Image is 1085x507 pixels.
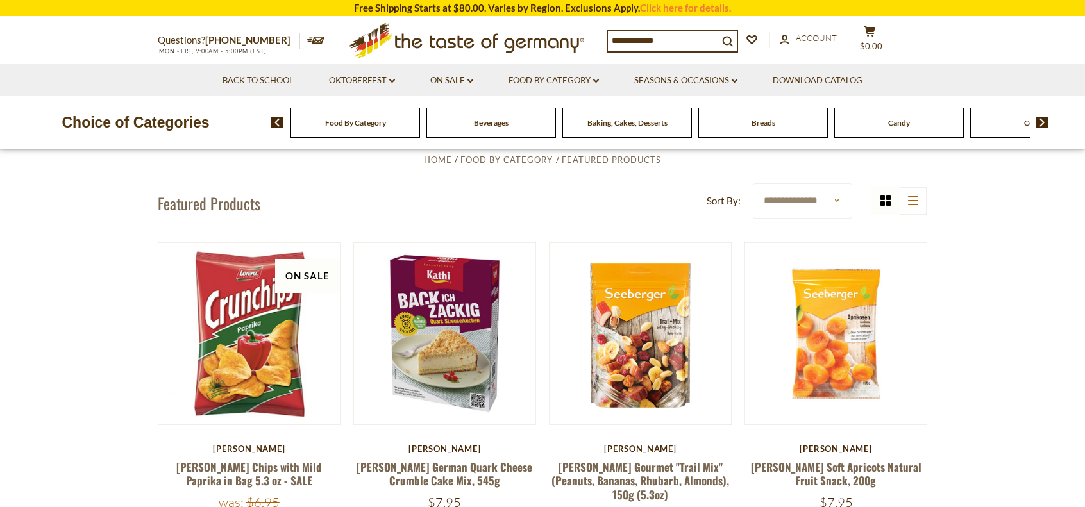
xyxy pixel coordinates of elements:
a: Cereal [1024,118,1046,128]
div: [PERSON_NAME] [744,444,927,454]
a: Breads [752,118,775,128]
a: [PERSON_NAME] Soft Apricots Natural Fruit Snack, 200g [751,459,921,488]
span: $0.00 [860,41,882,51]
img: Lorenz Crunch Chips with Mild Paprika in Bag 5.3 oz - SALE [158,243,340,424]
a: Beverages [474,118,509,128]
a: [PERSON_NAME] German Quark Cheese Crumble Cake Mix, 545g [357,459,532,488]
a: Account [780,31,837,46]
a: Back to School [223,74,294,88]
a: [PHONE_NUMBER] [205,34,290,46]
a: Download Catalog [773,74,862,88]
a: Oktoberfest [329,74,395,88]
a: Click here for details. [640,2,731,13]
h1: Featured Products [158,194,260,213]
span: MON - FRI, 9:00AM - 5:00PM (EST) [158,47,267,54]
a: On Sale [430,74,473,88]
img: Seeberger Soft Apricots [745,243,927,424]
a: Home [424,154,452,165]
a: [PERSON_NAME] Chips with Mild Paprika in Bag 5.3 oz - SALE [176,459,322,488]
img: Kathi German Quark Cheese Crumble Cake Mix, 545g [354,243,535,424]
a: Baking, Cakes, Desserts [587,118,668,128]
div: [PERSON_NAME] [549,444,732,454]
button: $0.00 [850,25,889,57]
a: Featured Products [562,154,661,165]
a: Food By Category [509,74,599,88]
img: previous arrow [271,117,283,128]
a: Seasons & Occasions [634,74,737,88]
div: [PERSON_NAME] [158,444,341,454]
img: Seeberger Gourmet "Trail Mix" (Peanuts, Bananas, Rhubarb, Almonds), 150g (5.3oz) [550,243,731,424]
div: [PERSON_NAME] [353,444,536,454]
p: Questions? [158,32,300,49]
a: Candy [888,118,910,128]
img: next arrow [1036,117,1048,128]
a: [PERSON_NAME] Gourmet "Trail Mix" (Peanuts, Bananas, Rhubarb, Almonds), 150g (5.3oz) [551,459,729,503]
a: Food By Category [325,118,386,128]
a: Food By Category [460,154,553,165]
span: Account [796,33,837,43]
label: Sort By: [707,193,741,209]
